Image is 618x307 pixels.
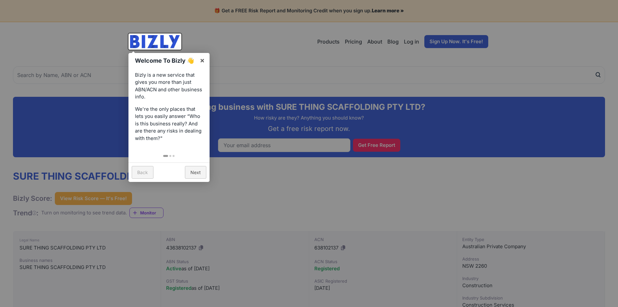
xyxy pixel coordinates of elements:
[132,166,153,179] a: Back
[195,53,210,68] a: ×
[185,166,206,179] a: Next
[135,56,196,65] h1: Welcome To Bizly 👋
[135,71,203,101] p: Bizly is a new service that gives you more than just ABN/ACN and other business info.
[135,106,203,142] p: We're the only places that lets you easily answer “Who is this business really? And are there any...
